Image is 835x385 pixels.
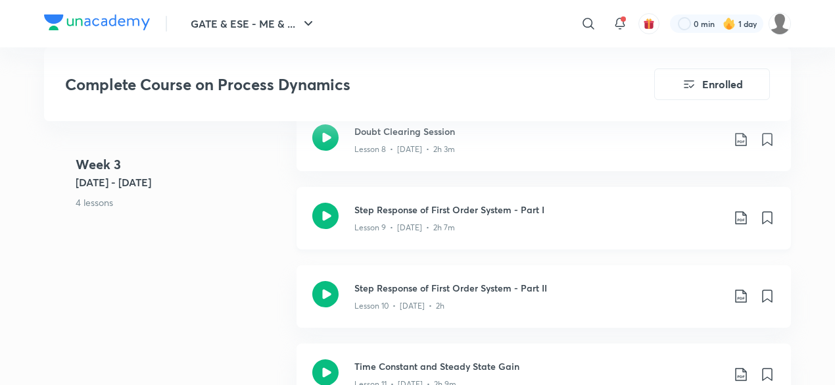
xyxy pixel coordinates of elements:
[183,11,324,37] button: GATE & ESE - ME & ...
[297,265,791,344] a: Step Response of First Order System - Part IILesson 10 • [DATE] • 2h
[76,155,286,174] h4: Week 3
[297,187,791,265] a: Step Response of First Order System - Part ILesson 9 • [DATE] • 2h 7m
[354,124,723,138] h3: Doubt Clearing Session
[769,13,791,35] img: Gungun
[44,14,150,30] img: Company Logo
[65,75,580,94] h3: Complete Course on Process Dynamics
[297,109,791,187] a: Doubt Clearing SessionLesson 8 • [DATE] • 2h 3m
[354,359,723,373] h3: Time Constant and Steady State Gain
[76,195,286,209] p: 4 lessons
[44,14,150,34] a: Company Logo
[354,300,444,312] p: Lesson 10 • [DATE] • 2h
[638,13,659,34] button: avatar
[76,174,286,190] h5: [DATE] - [DATE]
[354,203,723,217] h3: Step Response of First Order System - Part I
[354,281,723,295] h3: Step Response of First Order System - Part II
[354,143,455,155] p: Lesson 8 • [DATE] • 2h 3m
[354,222,455,234] p: Lesson 9 • [DATE] • 2h 7m
[723,17,736,30] img: streak
[643,18,655,30] img: avatar
[654,68,770,100] button: Enrolled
